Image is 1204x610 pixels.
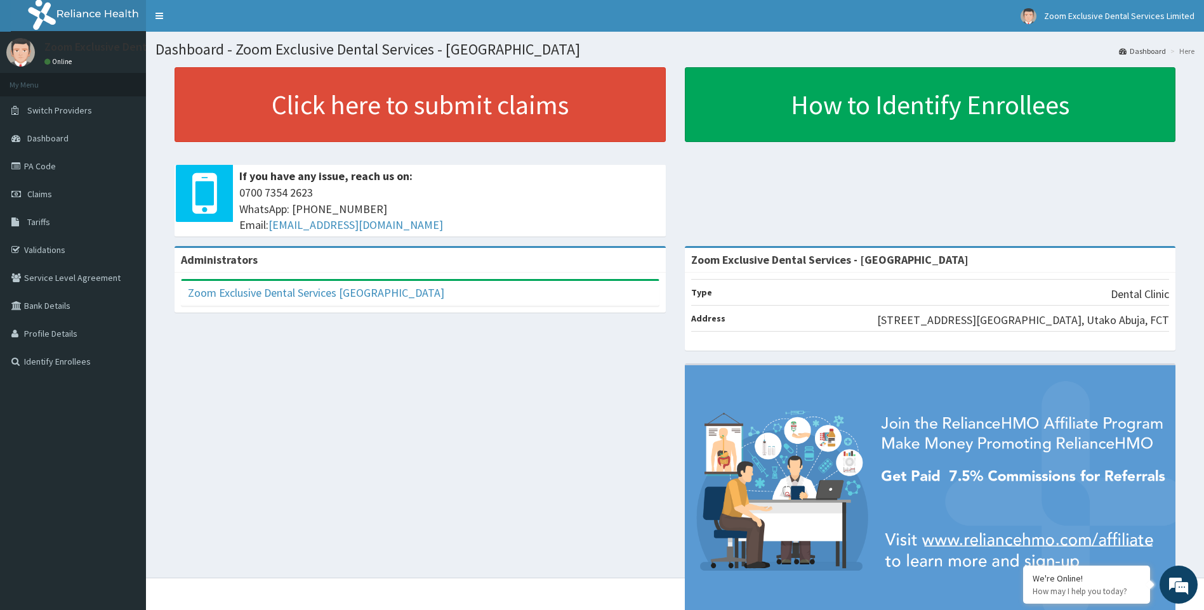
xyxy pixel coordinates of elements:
[155,41,1194,58] h1: Dashboard - Zoom Exclusive Dental Services - [GEOGRAPHIC_DATA]
[1021,8,1036,24] img: User Image
[685,67,1176,142] a: How to Identify Enrollees
[1119,46,1166,56] a: Dashboard
[691,287,712,298] b: Type
[877,312,1169,328] p: [STREET_ADDRESS][GEOGRAPHIC_DATA], Utako Abuja, FCT
[188,285,444,300] a: Zoom Exclusive Dental Services [GEOGRAPHIC_DATA]
[1044,10,1194,22] span: Zoom Exclusive Dental Services Limited
[239,185,659,233] span: 0700 7354 2623 WhatsApp: [PHONE_NUMBER] Email:
[6,38,35,67] img: User Image
[1111,286,1169,302] p: Dental Clinic
[181,252,258,267] b: Administrators
[1033,573,1141,584] div: We're Online!
[27,216,50,228] span: Tariffs
[1033,586,1141,597] p: How may I help you today?
[239,169,413,183] b: If you have any issue, reach us on:
[268,217,443,232] a: [EMAIL_ADDRESS][DOMAIN_NAME]
[27,188,52,200] span: Claims
[1167,46,1194,56] li: Here
[691,313,725,324] b: Address
[44,57,75,66] a: Online
[27,105,92,116] span: Switch Providers
[27,133,69,144] span: Dashboard
[175,67,666,142] a: Click here to submit claims
[691,252,969,267] strong: Zoom Exclusive Dental Services - [GEOGRAPHIC_DATA]
[44,41,241,53] p: Zoom Exclusive Dental Services Limited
